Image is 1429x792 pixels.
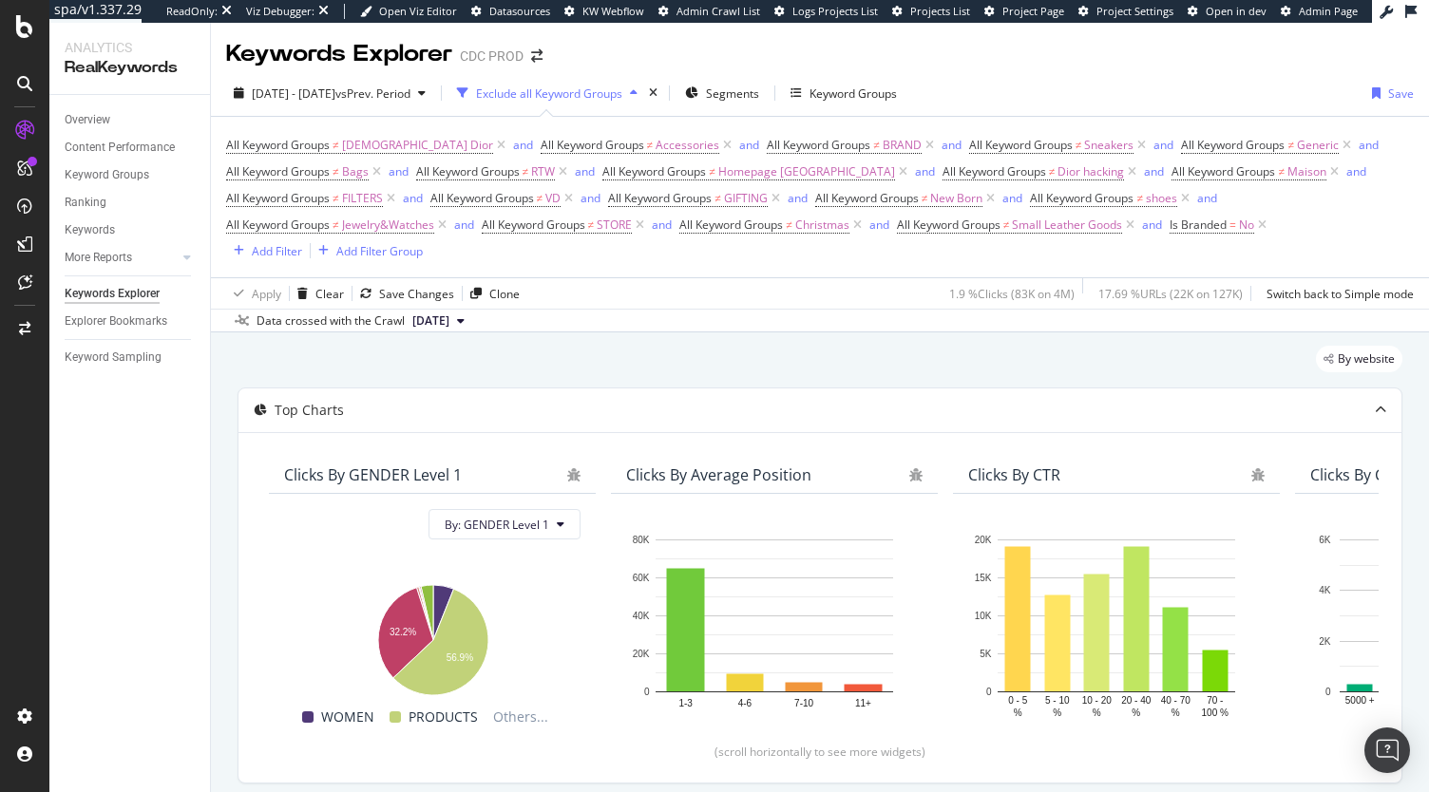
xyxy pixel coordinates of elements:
[1014,707,1022,718] text: %
[1057,159,1124,185] span: Dior hacking
[541,137,644,153] span: All Keyword Groups
[1251,468,1265,481] div: bug
[1002,190,1022,206] div: and
[65,165,197,185] a: Keyword Groups
[1084,132,1134,159] span: Sneakers
[1287,137,1294,153] span: ≠
[724,185,768,212] span: GIFTING
[968,465,1060,484] div: Clicks By CTR
[315,286,344,302] div: Clear
[969,137,1073,153] span: All Keyword Groups
[626,465,811,484] div: Clicks By Average Position
[575,162,595,180] button: and
[65,138,175,158] div: Content Performance
[333,217,339,233] span: ≠
[545,185,561,212] span: VD
[986,687,992,697] text: 0
[1359,136,1379,154] button: and
[1136,190,1143,206] span: ≠
[1172,163,1275,179] span: All Keyword Groups
[261,744,1379,760] div: (scroll horizontally to see more widgets)
[815,190,919,206] span: All Keyword Groups
[942,136,962,154] button: and
[486,706,556,728] span: Others...
[389,162,409,180] button: and
[1078,4,1173,19] a: Project Settings
[739,136,759,154] button: and
[284,575,581,698] svg: A chart.
[897,217,1000,233] span: All Keyword Groups
[1207,695,1223,706] text: 70 -
[626,530,923,721] svg: A chart.
[65,220,115,240] div: Keywords
[1278,163,1285,179] span: ≠
[389,163,409,179] div: and
[652,217,672,233] div: and
[430,190,534,206] span: All Keyword Groups
[531,159,555,185] span: RTW
[429,509,581,539] button: By: GENDER Level 1
[65,220,197,240] a: Keywords
[1364,78,1414,108] button: Save
[792,4,878,18] span: Logs Projects List
[1338,353,1395,365] span: By website
[226,190,330,206] span: All Keyword Groups
[1049,163,1056,179] span: ≠
[342,212,434,238] span: Jewelry&Watches
[633,649,650,659] text: 20K
[65,38,195,57] div: Analytics
[1172,707,1180,718] text: %
[658,4,760,19] a: Admin Crawl List
[633,573,650,583] text: 60K
[633,611,650,621] text: 40K
[65,284,197,304] a: Keywords Explorer
[1229,217,1236,233] span: =
[405,310,472,332] button: [DATE]
[738,698,753,708] text: 4-6
[531,49,543,63] div: arrow-right-arrow-left
[1345,695,1375,706] text: 5000 +
[1197,190,1217,206] div: and
[1142,216,1162,234] button: and
[65,110,110,130] div: Overview
[930,185,982,212] span: New Born
[1259,278,1414,309] button: Switch back to Simple mode
[390,628,416,638] text: 32.2%
[284,465,462,484] div: Clicks By GENDER Level 1
[597,212,632,238] span: STORE
[581,190,600,206] div: and
[1146,185,1177,212] span: shoes
[915,163,935,179] div: and
[463,278,520,309] button: Clone
[942,137,962,153] div: and
[774,4,878,19] a: Logs Projects List
[416,163,520,179] span: All Keyword Groups
[1316,346,1402,372] div: legacy label
[608,190,712,206] span: All Keyword Groups
[1299,4,1358,18] span: Admin Page
[1287,159,1326,185] span: Maison
[360,4,457,19] a: Open Viz Editor
[1012,212,1122,238] span: Small Leather Goods
[379,286,454,302] div: Save Changes
[482,217,585,233] span: All Keyword Groups
[1076,137,1082,153] span: ≠
[1170,217,1227,233] span: Is Branded
[403,190,423,206] div: and
[1053,707,1061,718] text: %
[567,468,581,481] div: bug
[1388,85,1414,102] div: Save
[975,573,992,583] text: 15K
[1144,162,1164,180] button: and
[1132,707,1140,718] text: %
[1030,190,1134,206] span: All Keyword Groups
[869,217,889,233] div: and
[645,84,661,103] div: times
[968,530,1265,721] div: A chart.
[290,278,344,309] button: Clear
[65,193,106,213] div: Ranking
[1319,586,1331,596] text: 4K
[575,163,595,179] div: and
